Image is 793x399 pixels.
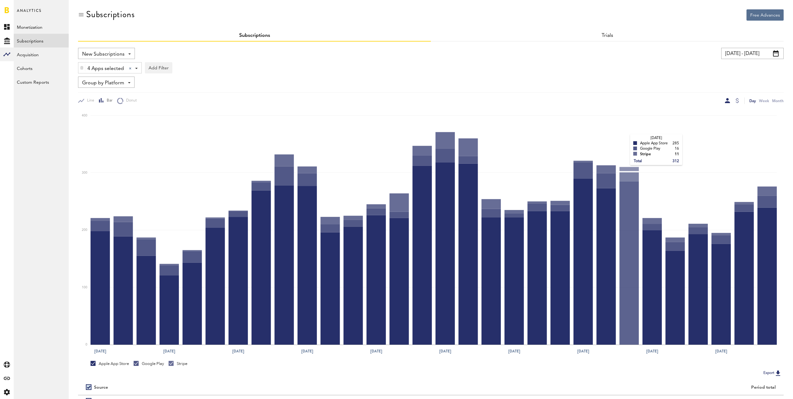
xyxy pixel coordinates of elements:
text: [DATE] [370,348,382,354]
div: Apple App Store [91,361,129,367]
img: trash_awesome_blue.svg [80,66,84,70]
div: Day [749,97,756,104]
text: [DATE] [577,348,589,354]
text: 200 [82,229,87,232]
text: 100 [82,286,87,289]
div: Period total [439,385,776,390]
span: Line [84,98,94,103]
span: New Subscriptions [82,49,125,60]
div: Source [94,385,108,390]
div: Clear [129,67,131,70]
text: [DATE] [439,348,451,354]
a: Custom Reports [14,75,69,89]
text: [DATE] [716,348,727,354]
a: Subscriptions [239,33,270,38]
span: Analytics [17,7,42,20]
text: [DATE] [301,348,313,354]
a: Subscriptions [14,34,69,47]
div: Google Play [134,361,164,367]
div: Month [772,97,784,104]
div: Delete [78,62,85,73]
img: Export [774,369,782,377]
div: Week [759,97,769,104]
button: Add Filter [145,62,172,73]
a: Monetization [14,20,69,34]
text: [DATE] [232,348,244,354]
a: Trials [602,33,613,38]
a: Cohorts [14,61,69,75]
text: 0 [86,343,87,347]
button: Export [761,369,784,377]
text: [DATE] [647,348,658,354]
span: 4 Apps selected [87,63,124,74]
span: Bar [104,98,112,103]
text: [DATE] [94,348,106,354]
text: [DATE] [508,348,520,354]
text: 300 [82,171,87,174]
span: Group by Platform [82,78,124,88]
button: Free Advances [746,9,784,21]
text: 400 [82,114,87,117]
text: [DATE] [163,348,175,354]
div: Stripe [169,361,187,367]
span: Donut [123,98,137,103]
a: Acquisition [14,47,69,61]
div: Subscriptions [86,9,135,19]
